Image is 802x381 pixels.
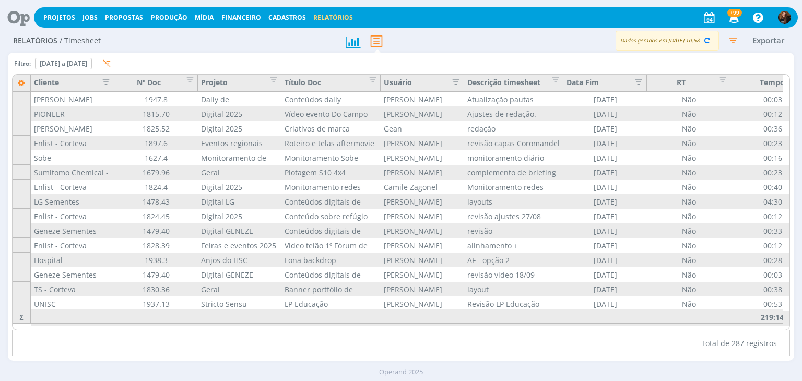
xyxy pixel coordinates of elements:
[563,180,647,194] div: [DATE]
[265,14,309,22] button: Cadastros
[563,209,647,223] div: [DATE]
[31,253,114,267] div: Hospital [GEOGRAPHIC_DATA]
[381,165,464,180] div: [PERSON_NAME]
[31,165,114,180] div: Sumitomo Chemical - Pastagem
[34,77,111,91] div: Cliente
[218,14,264,22] button: Financeiro
[114,223,198,238] div: 1479.40
[114,296,198,311] div: 1937.13
[198,106,281,121] div: Digital 2025
[114,92,198,106] div: 1947.8
[281,282,381,296] div: Banner portfólio de inverno
[563,136,647,150] div: [DATE]
[464,223,563,238] div: revisão
[151,13,187,22] a: Produção
[381,121,464,136] div: Gean [PERSON_NAME]
[79,14,101,22] button: Jobs
[647,75,730,92] div: RT
[563,282,647,296] div: [DATE]
[31,209,114,223] div: Enlist - Corteva
[13,309,31,324] div: Σ
[712,77,727,87] button: Editar filtro para Coluna RT
[647,92,730,106] div: Não
[221,13,261,22] a: Financeiro
[105,13,143,22] span: Propostas
[198,180,281,194] div: Digital 2025
[723,8,744,27] button: +99
[647,136,730,150] div: Não
[198,165,281,180] div: Geral
[148,14,191,22] button: Produção
[647,267,730,282] div: Não
[381,194,464,209] div: [PERSON_NAME]
[647,180,730,194] div: Não
[281,165,381,180] div: Plotagem S10 4x4
[31,136,114,150] div: Enlist - Corteva
[281,267,381,282] div: Conteúdos digitais de Setembro
[114,326,198,340] div: 1938.14
[310,14,356,22] button: Relatórios
[464,165,563,180] div: complemento de briefing + busca ref
[31,121,114,136] div: [PERSON_NAME]
[464,282,563,296] div: layout
[567,77,643,91] div: Data Fim
[464,180,563,194] div: Monitoramento redes sociais
[40,14,78,22] button: Projetos
[31,194,114,209] div: LG Sementes
[31,267,114,282] div: Geneze Sementes
[616,31,719,51] div: Dados gerados em [DATE] 10:58
[381,106,464,121] div: [PERSON_NAME]
[281,180,381,194] div: Monitoramento redes sociais
[464,92,563,106] div: Atualização pautas
[35,58,92,69] button: [DATE] a [DATE]
[114,180,198,194] div: 1824.4
[198,150,281,165] div: Monitoramento de Redes Sociais
[563,121,647,136] div: [DATE]
[281,106,381,121] div: Vídeo evento Do Campo ao Cocho Passo Fundo RS
[748,34,789,47] button: Exportar
[114,165,198,180] div: 1679.96
[381,136,464,150] div: [PERSON_NAME]
[381,209,464,223] div: [PERSON_NAME]
[31,238,114,253] div: Enlist - Corteva
[563,267,647,282] div: [DATE]
[384,77,461,91] div: Usuário
[114,150,198,165] div: 1627.4
[381,223,464,238] div: [PERSON_NAME]
[198,92,281,106] div: Daily de [PERSON_NAME]
[777,8,792,27] button: T
[381,296,464,311] div: [PERSON_NAME]
[464,253,563,267] div: AF - opção 2 (quadriculada)
[263,77,278,87] button: Editar filtro para Coluna Projeto
[563,150,647,165] div: [DATE]
[198,194,281,209] div: Digital LG
[198,267,281,282] div: Digital GENEZE
[281,75,381,92] div: Título Doc
[381,150,464,165] div: [PERSON_NAME]
[114,282,198,296] div: 1830.36
[647,253,730,267] div: Não
[114,267,198,282] div: 1479.40
[464,209,563,223] div: revisão ajustes 27/08
[114,253,198,267] div: 1938.3
[40,59,87,68] span: [DATE] a [DATE]
[281,136,381,150] div: Roteiro e telas aftermovie
[198,253,281,267] div: Anjos do HSC
[464,296,563,311] div: Revisão LP Educação
[114,121,198,136] div: 1825.52
[464,75,563,92] div: Descrição timesheet
[464,106,563,121] div: Ajustes de redação.
[464,150,563,165] div: monitoramento diário
[195,13,214,22] a: Mídia
[381,326,464,340] div: [PERSON_NAME]
[281,209,381,223] div: Conteúdo sobre refúgio
[198,121,281,136] div: Digital 2025
[647,282,730,296] div: Não
[647,238,730,253] div: Não
[647,296,730,311] div: Não
[464,238,563,253] div: alinhamento + preenchimento de briefing
[464,326,563,340] div: AF - (apenas a 2ª e ª3ª coluna)
[464,121,563,136] div: redação
[778,11,791,24] img: T
[281,150,381,165] div: Monitoramento Sobe - Setembro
